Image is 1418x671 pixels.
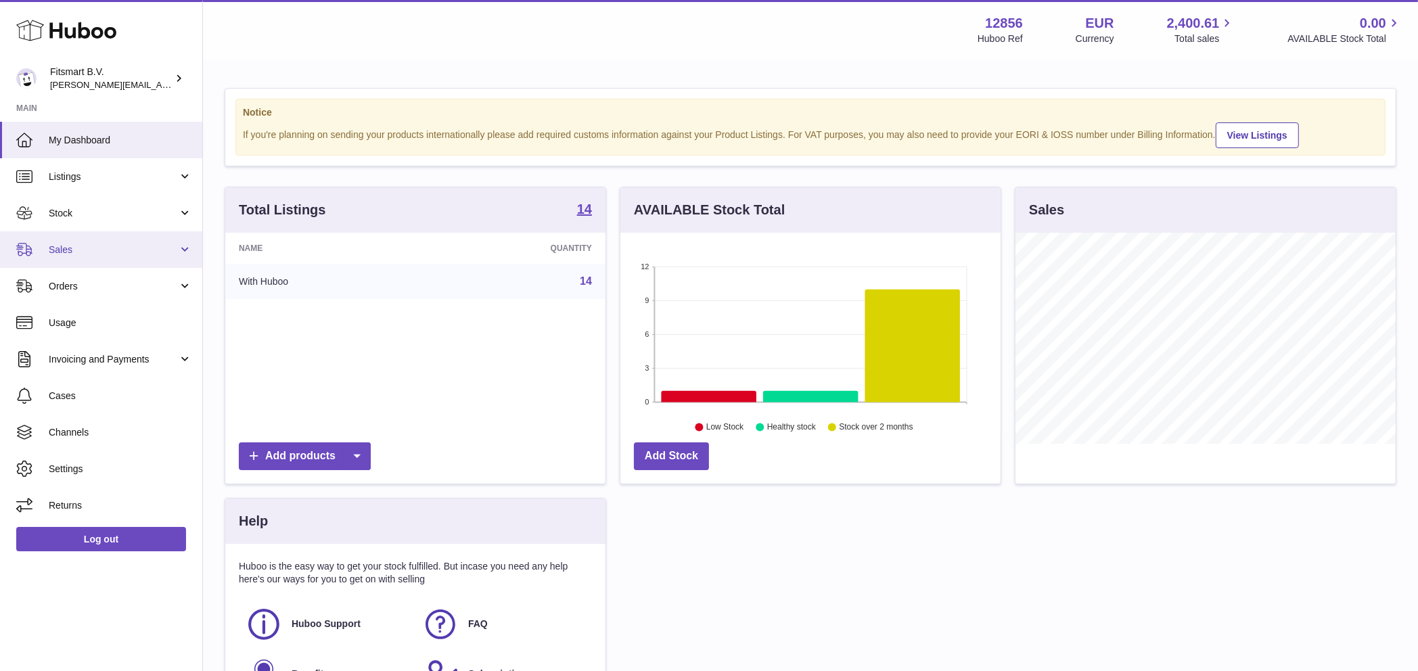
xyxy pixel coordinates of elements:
span: Cases [49,390,192,402]
span: AVAILABLE Stock Total [1287,32,1402,45]
span: Orders [49,280,178,293]
strong: 14 [577,202,592,216]
a: 2,400.61 Total sales [1167,14,1235,45]
a: View Listings [1216,122,1299,148]
text: 9 [645,296,649,304]
div: Fitsmart B.V. [50,66,172,91]
p: Huboo is the easy way to get your stock fulfilled. But incase you need any help here's our ways f... [239,560,592,586]
a: 14 [580,275,592,287]
text: Stock over 2 months [839,423,913,432]
span: FAQ [468,618,488,630]
span: Usage [49,317,192,329]
a: Add products [239,442,371,470]
h3: AVAILABLE Stock Total [634,201,785,219]
span: Settings [49,463,192,476]
h3: Help [239,512,268,530]
div: Currency [1076,32,1114,45]
span: Invoicing and Payments [49,353,178,366]
strong: EUR [1085,14,1114,32]
div: Huboo Ref [978,32,1023,45]
strong: Notice [243,106,1378,119]
span: Channels [49,426,192,439]
div: If you're planning on sending your products internationally please add required customs informati... [243,120,1378,148]
text: Healthy stock [767,423,817,432]
a: Huboo Support [246,606,409,643]
th: Name [225,233,426,264]
text: 6 [645,330,649,338]
span: Sales [49,244,178,256]
span: Stock [49,207,178,220]
a: Add Stock [634,442,709,470]
span: Huboo Support [292,618,361,630]
text: 3 [645,364,649,372]
a: 0.00 AVAILABLE Stock Total [1287,14,1402,45]
span: 2,400.61 [1167,14,1220,32]
span: [PERSON_NAME][EMAIL_ADDRESS][DOMAIN_NAME] [50,79,271,90]
span: 0.00 [1360,14,1386,32]
th: Quantity [426,233,605,264]
a: Log out [16,527,186,551]
h3: Sales [1029,201,1064,219]
a: 14 [577,202,592,218]
span: My Dashboard [49,134,192,147]
h3: Total Listings [239,201,326,219]
span: Returns [49,499,192,512]
strong: 12856 [985,14,1023,32]
text: Low Stock [706,423,744,432]
span: Listings [49,170,178,183]
text: 12 [641,262,649,271]
a: FAQ [422,606,585,643]
img: jonathan@leaderoo.com [16,68,37,89]
span: Total sales [1174,32,1235,45]
text: 0 [645,398,649,406]
td: With Huboo [225,264,426,299]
